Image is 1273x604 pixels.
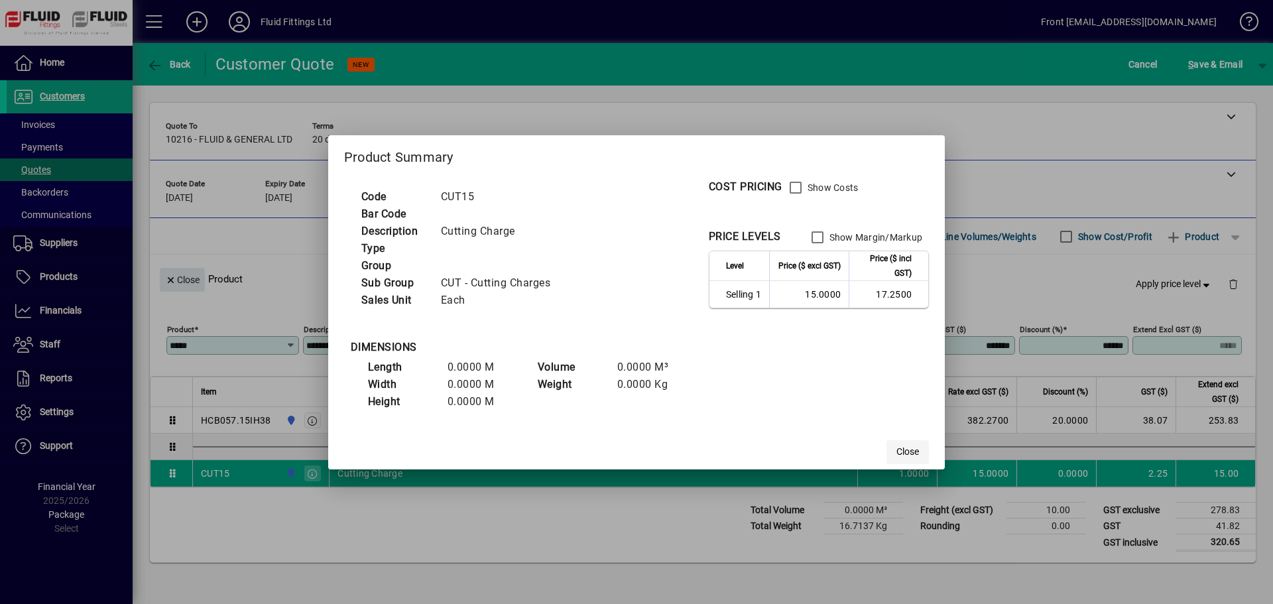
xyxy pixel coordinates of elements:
td: Code [355,188,434,206]
td: Height [361,393,441,410]
td: 15.0000 [769,281,849,308]
span: Close [896,445,919,459]
td: 0.0000 M [441,376,520,393]
td: 0.0000 M [441,359,520,376]
td: Group [355,257,434,274]
td: Bar Code [355,206,434,223]
td: Length [361,359,441,376]
td: 17.2500 [849,281,928,308]
span: Selling 1 [726,288,761,301]
div: PRICE LEVELS [709,229,781,245]
td: 0.0000 Kg [611,376,690,393]
td: 0.0000 M³ [611,359,690,376]
td: Each [434,292,567,309]
label: Show Costs [805,181,859,194]
td: Width [361,376,441,393]
span: Price ($ excl GST) [778,259,841,273]
span: Price ($ incl GST) [857,251,912,280]
td: Sub Group [355,274,434,292]
h2: Product Summary [328,135,945,174]
td: Sales Unit [355,292,434,309]
td: Volume [531,359,611,376]
td: 0.0000 M [441,393,520,410]
td: Cutting Charge [434,223,567,240]
td: Weight [531,376,611,393]
td: Type [355,240,434,257]
button: Close [886,440,929,464]
td: CUT - Cutting Charges [434,274,567,292]
div: DIMENSIONS [351,339,682,355]
div: COST PRICING [709,179,782,195]
label: Show Margin/Markup [827,231,923,244]
td: CUT15 [434,188,567,206]
span: Level [726,259,744,273]
td: Description [355,223,434,240]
